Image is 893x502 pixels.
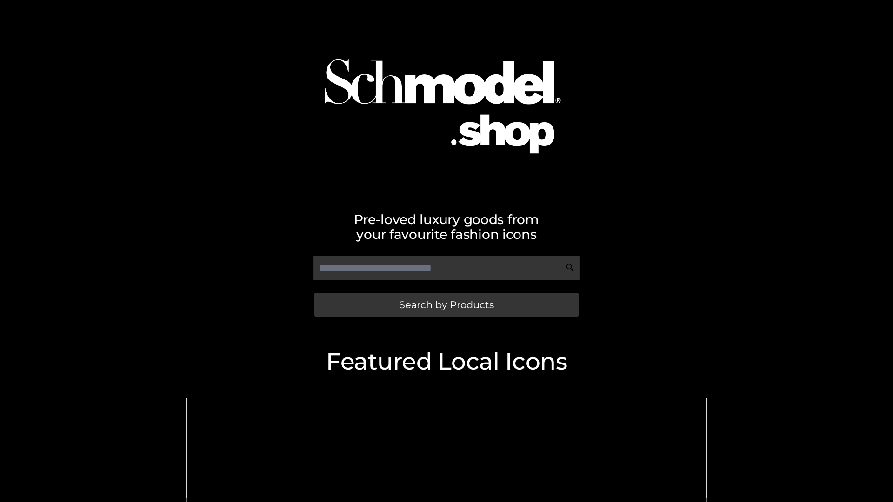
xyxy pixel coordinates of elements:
img: Search Icon [566,263,575,272]
h2: Pre-loved luxury goods from your favourite fashion icons [181,212,712,242]
span: Search by Products [399,300,494,310]
h2: Featured Local Icons​ [181,350,712,373]
a: Search by Products [314,293,579,317]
